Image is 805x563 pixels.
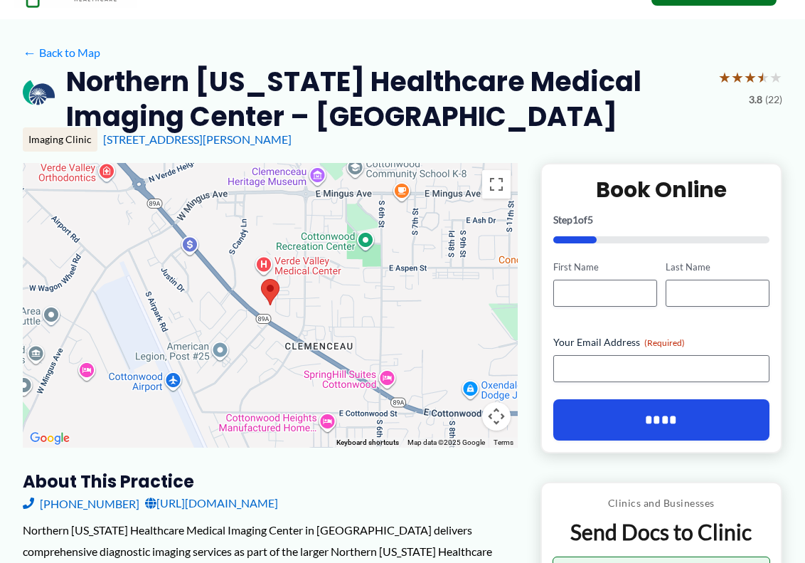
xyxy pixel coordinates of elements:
span: ★ [769,64,782,90]
img: Google [26,429,73,448]
span: ← [23,46,36,59]
a: ←Back to Map [23,42,100,63]
span: Map data ©2025 Google [407,438,485,446]
p: Step of [553,215,769,225]
div: Imaging Clinic [23,127,97,152]
label: First Name [553,261,657,274]
a: Open this area in Google Maps (opens a new window) [26,429,73,448]
span: ★ [731,64,744,90]
h3: About this practice [23,470,518,493]
span: ★ [757,64,769,90]
span: (22) [765,90,782,109]
button: Keyboard shortcuts [336,438,399,448]
button: Toggle fullscreen view [482,170,511,199]
label: Your Email Address [553,335,769,349]
a: [URL][DOMAIN_NAME] [145,493,278,514]
span: 1 [572,214,578,226]
span: (Required) [644,337,685,348]
span: 5 [587,214,593,226]
p: Clinics and Businesses [553,494,770,512]
label: Last Name [666,261,769,274]
a: Terms [494,438,513,446]
a: [STREET_ADDRESS][PERSON_NAME] [103,132,292,146]
h2: Book Online [553,176,769,204]
a: [PHONE_NUMBER] [23,493,139,514]
p: Send Docs to Clinic [553,518,770,546]
span: ★ [718,64,731,90]
h2: Northern [US_STATE] Healthcare Medical Imaging Center – [GEOGRAPHIC_DATA] [66,64,707,135]
span: 3.8 [749,90,762,109]
span: ★ [744,64,757,90]
button: Map camera controls [482,402,511,431]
